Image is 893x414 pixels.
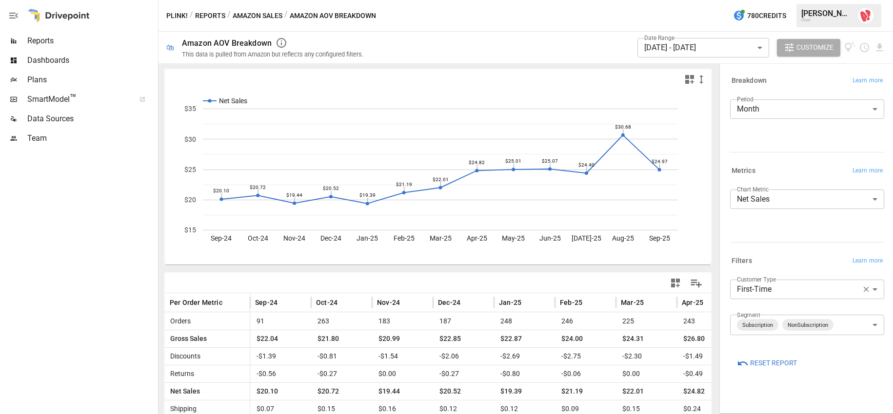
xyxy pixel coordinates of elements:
span: 780 Credits [747,10,786,22]
div: This data is pulled from Amazon but reflects any configured filters. [182,51,363,58]
span: $24.31 [621,330,672,347]
div: Month [730,99,884,119]
span: Orders [166,317,191,325]
span: Oct-24 [316,298,337,307]
span: Reports [27,35,156,47]
span: -$2.75 [560,348,611,365]
span: $20.72 [316,383,367,400]
text: Oct-24 [248,234,268,242]
span: Learn more [853,76,883,86]
span: 183 [377,313,428,330]
svg: A chart. [165,89,711,264]
text: Dec-24 [320,234,341,242]
span: Subscription [738,320,777,331]
button: View documentation [844,39,855,56]
text: $25.07 [542,158,558,164]
span: $22.87 [499,330,550,347]
text: $25.01 [505,158,521,164]
span: Gross Sales [166,335,207,342]
span: $22.85 [438,330,489,347]
span: 91 [255,313,306,330]
text: $24.40 [578,162,595,168]
text: $20.52 [323,186,339,191]
span: -$2.06 [438,348,489,365]
text: $19.44 [286,192,302,198]
text: Jun-25 [539,234,561,242]
h6: Breakdown [732,75,767,86]
text: $20.10 [213,188,229,193]
text: $20.72 [250,185,266,190]
span: -$0.81 [316,348,367,365]
span: $0.00 [377,365,428,382]
span: Jan-25 [499,298,521,307]
div: Amazon AOV Breakdown [182,38,272,48]
span: Customize [796,41,833,54]
button: Sort [461,296,475,309]
span: $20.99 [377,330,428,347]
label: Period [737,95,754,103]
button: Sort [522,296,536,309]
text: $15 [184,226,196,234]
span: Reset Report [750,357,797,369]
button: Amazon Sales [233,10,282,22]
text: Jan-25 [357,234,378,242]
span: -$0.49 [682,365,733,382]
span: Sep-24 [255,298,278,307]
span: Feb-25 [560,298,582,307]
span: Dashboards [27,55,156,66]
div: First-Time [730,280,877,299]
text: Net Sales [219,97,247,105]
span: -$1.49 [682,348,733,365]
text: Apr-25 [467,234,487,242]
button: Sort [583,296,597,309]
button: Schedule report [859,42,870,53]
span: Mar-25 [621,298,644,307]
button: Sort [223,296,237,309]
text: $30.68 [615,124,631,130]
label: Customer Type [737,275,776,283]
span: -$2.30 [621,348,672,365]
span: Learn more [853,256,883,266]
span: NonSubscription [784,320,832,331]
span: -$1.54 [377,348,428,365]
span: $22.04 [255,330,306,347]
button: Sort [704,296,718,309]
div: [PERSON_NAME] [801,9,852,18]
span: Returns [166,370,194,377]
div: Net Sales [730,189,884,209]
text: $25 [184,166,196,173]
span: 248 [499,313,550,330]
span: $21.80 [316,330,367,347]
button: Sort [401,296,415,309]
button: Customize [777,39,840,56]
text: Nov-24 [283,234,305,242]
span: -$0.56 [255,365,306,382]
text: $30 [184,135,196,143]
span: 225 [621,313,672,330]
span: $20.10 [255,383,306,400]
span: Plans [27,74,156,86]
label: Date Range [644,34,675,42]
span: Dec-24 [438,298,460,307]
span: SmartModel [27,94,129,105]
text: $35 [184,105,196,113]
div: Plink! [801,18,852,22]
span: -$0.80 [499,365,550,382]
span: $19.39 [499,383,550,400]
span: $26.80 [682,330,733,347]
span: $21.19 [560,383,611,400]
span: 187 [438,313,489,330]
text: Sep-25 [649,234,670,242]
h6: Filters [732,256,752,266]
button: Reports [195,10,225,22]
span: $19.44 [377,383,428,400]
span: Per Order Metric [170,298,222,307]
span: $24.82 [682,383,733,400]
button: Manage Columns [685,272,707,294]
button: Download report [874,42,885,53]
span: Discounts [166,352,200,360]
text: $24.97 [652,159,668,164]
text: [DATE]-25 [572,234,601,242]
div: / [227,10,231,22]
